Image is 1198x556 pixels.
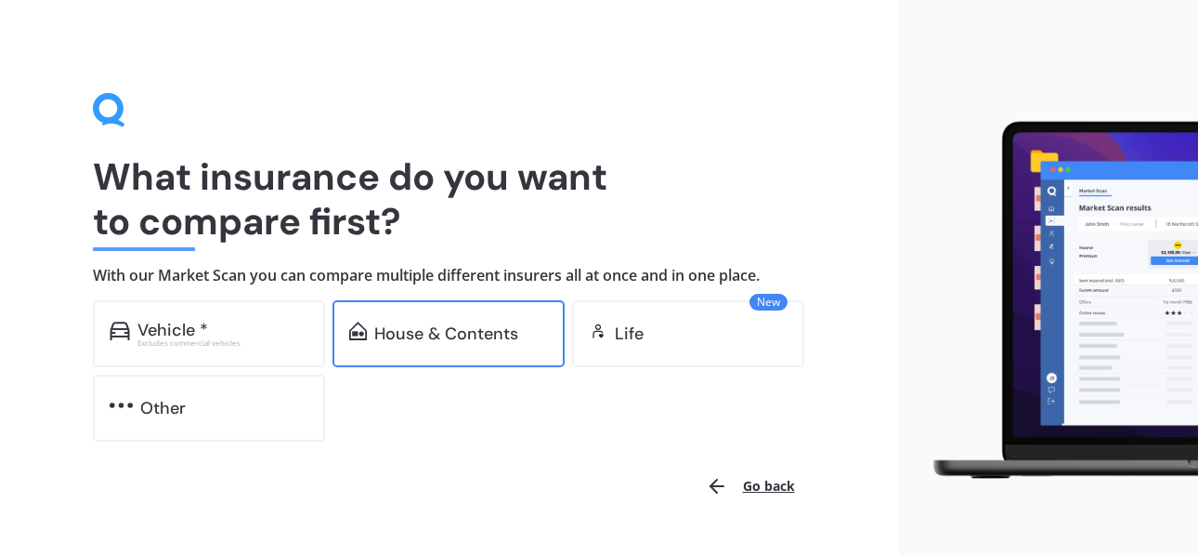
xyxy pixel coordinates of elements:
[93,266,806,285] h4: With our Market Scan you can compare multiple different insurers all at once and in one place.
[137,339,308,347] div: Excludes commercial vehicles
[695,464,806,509] button: Go back
[349,322,367,340] img: home-and-contents.b802091223b8502ef2dd.svg
[137,321,208,339] div: Vehicle *
[110,396,133,415] img: other.81dba5aafe580aa69f38.svg
[749,294,788,311] span: New
[93,154,806,244] h1: What insurance do you want to compare first?
[589,322,607,340] img: life.f720d6a2d7cdcd3ad642.svg
[140,399,186,417] div: Other
[615,324,644,343] div: Life
[374,324,518,343] div: House & Contents
[110,322,130,340] img: car.f15378c7a67c060ca3f3.svg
